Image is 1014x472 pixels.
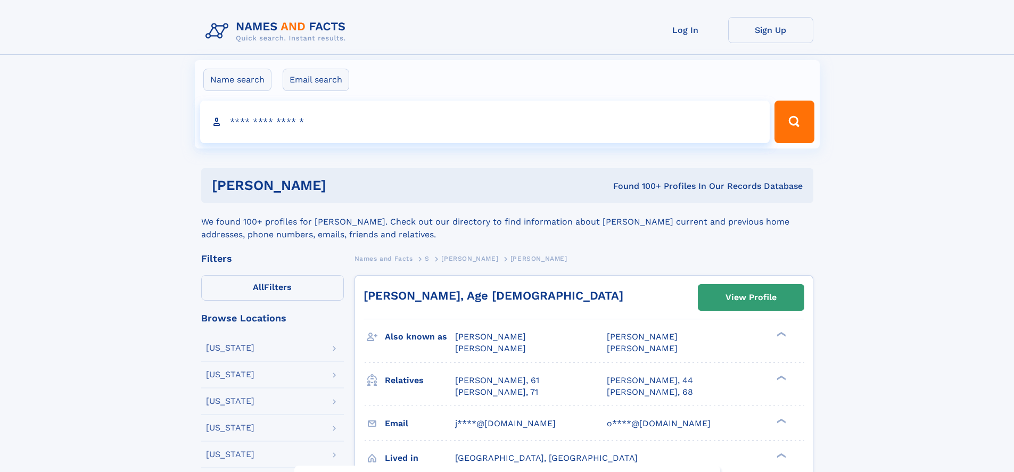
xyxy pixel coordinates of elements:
[283,69,349,91] label: Email search
[385,415,455,433] h3: Email
[774,417,787,424] div: ❯
[206,344,254,352] div: [US_STATE]
[201,17,355,46] img: Logo Names and Facts
[385,328,455,346] h3: Also known as
[441,252,498,265] a: [PERSON_NAME]
[726,285,777,310] div: View Profile
[425,255,430,262] span: S
[455,375,539,386] a: [PERSON_NAME], 61
[201,254,344,263] div: Filters
[201,275,344,301] label: Filters
[203,69,271,91] label: Name search
[455,453,638,463] span: [GEOGRAPHIC_DATA], [GEOGRAPHIC_DATA]
[212,179,470,192] h1: [PERSON_NAME]
[364,289,623,302] a: [PERSON_NAME], Age [DEMOGRAPHIC_DATA]
[455,386,538,398] a: [PERSON_NAME], 71
[643,17,728,43] a: Log In
[774,331,787,338] div: ❯
[355,252,413,265] a: Names and Facts
[200,101,770,143] input: search input
[607,375,693,386] a: [PERSON_NAME], 44
[698,285,804,310] a: View Profile
[774,452,787,459] div: ❯
[469,180,803,192] div: Found 100+ Profiles In Our Records Database
[774,374,787,381] div: ❯
[728,17,813,43] a: Sign Up
[206,450,254,459] div: [US_STATE]
[607,343,678,353] span: [PERSON_NAME]
[385,449,455,467] h3: Lived in
[201,313,344,323] div: Browse Locations
[206,424,254,432] div: [US_STATE]
[510,255,567,262] span: [PERSON_NAME]
[253,282,264,292] span: All
[206,397,254,405] div: [US_STATE]
[201,203,813,241] div: We found 100+ profiles for [PERSON_NAME]. Check out our directory to find information about [PERS...
[455,343,526,353] span: [PERSON_NAME]
[607,332,678,342] span: [PERSON_NAME]
[425,252,430,265] a: S
[206,370,254,379] div: [US_STATE]
[607,386,693,398] a: [PERSON_NAME], 68
[385,371,455,390] h3: Relatives
[774,101,814,143] button: Search Button
[441,255,498,262] span: [PERSON_NAME]
[455,332,526,342] span: [PERSON_NAME]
